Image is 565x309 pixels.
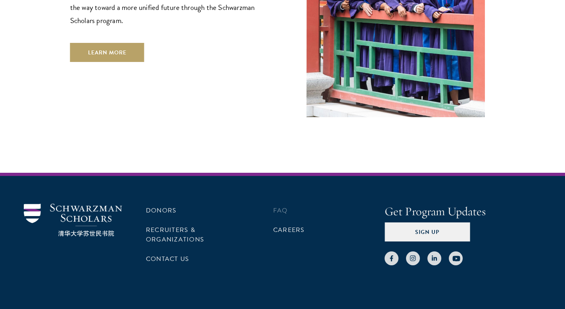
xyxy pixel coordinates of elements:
a: Learn More [70,43,144,62]
a: Contact Us [146,254,189,264]
a: FAQ [273,206,288,215]
a: Donors [146,206,176,215]
a: Recruiters & Organizations [146,225,204,244]
button: Sign Up [385,222,470,241]
img: Schwarzman Scholars [24,204,122,237]
a: Careers [273,225,305,235]
h4: Get Program Updates [385,204,541,220]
